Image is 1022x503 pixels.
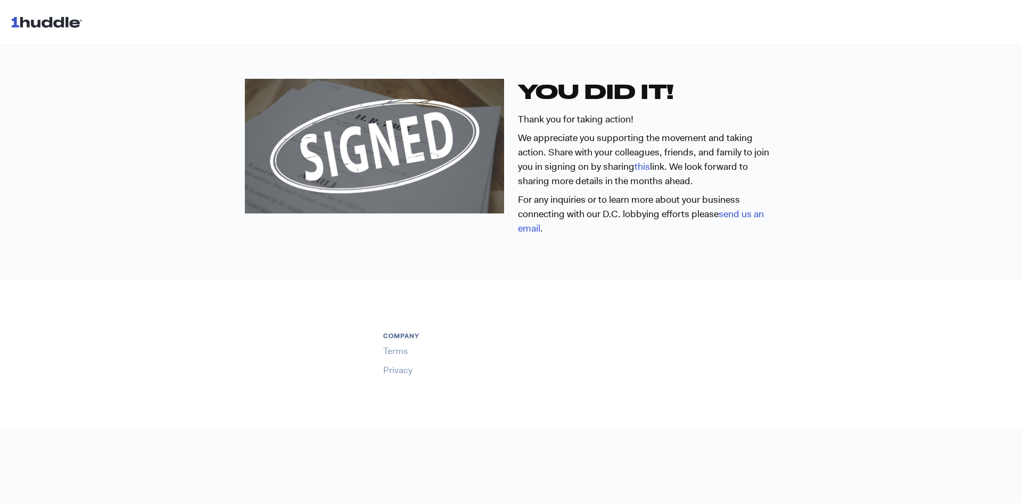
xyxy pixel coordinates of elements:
[518,112,777,127] h5: Thank you for taking action!
[11,12,87,32] img: 1huddle
[245,331,309,348] img: 1huddle
[245,331,777,377] div: Navigation Menu
[518,208,764,235] a: send us an email
[634,160,650,173] a: this
[383,364,413,376] a: Privacy
[383,345,408,357] a: Terms
[383,331,454,341] h6: Company
[245,79,504,213] img: Signed Bill
[518,79,777,104] h1: YOU DID IT!
[518,131,777,188] h5: We appreciate you supporting the movement and taking action. Share with your colleagues, friends,...
[518,193,777,236] h5: For any inquiries or to learn more about your business connecting with our D.C. lobbying efforts ...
